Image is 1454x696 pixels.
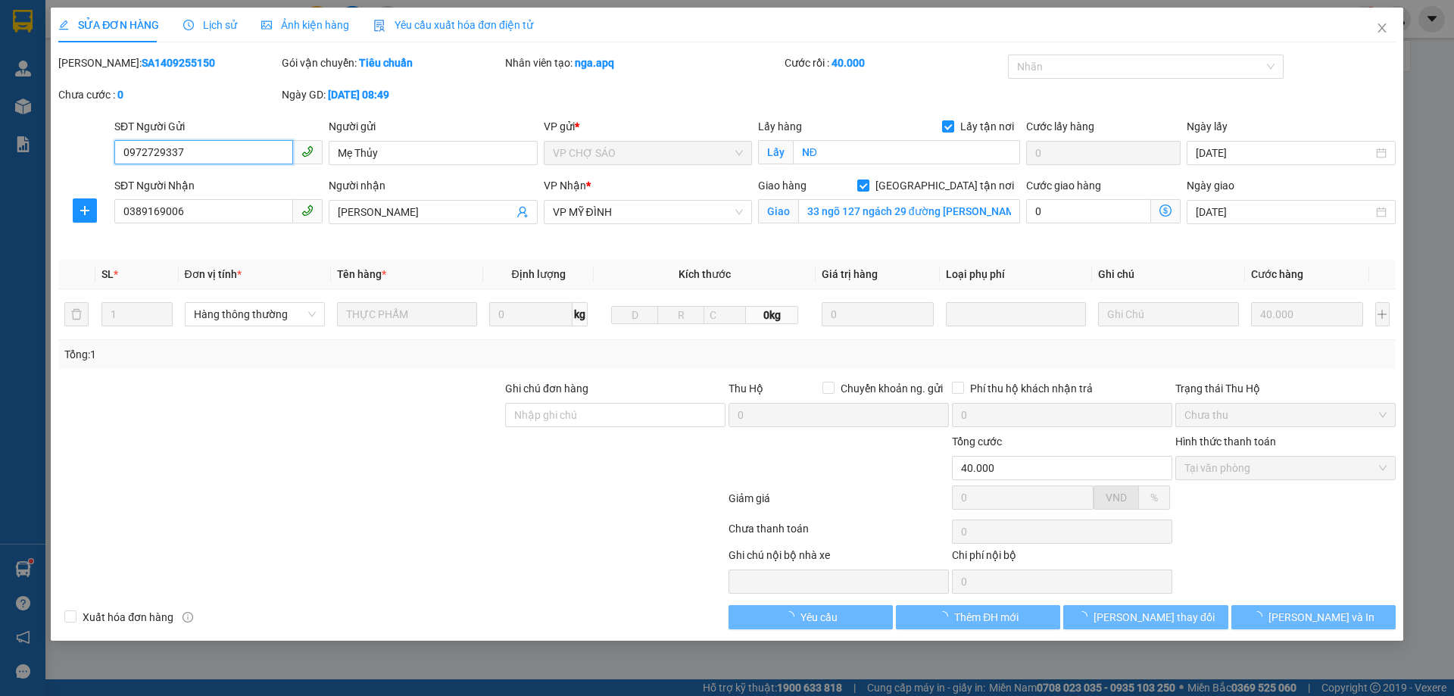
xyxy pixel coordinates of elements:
[64,346,561,363] div: Tổng: 1
[553,142,743,164] span: VP CHỢ SÁO
[301,204,314,217] span: phone
[183,19,237,31] span: Lịch sử
[329,177,537,194] div: Người nhận
[101,268,114,280] span: SL
[657,306,704,324] input: R
[301,145,314,158] span: phone
[282,86,502,103] div: Ngày GD:
[869,177,1020,194] span: [GEOGRAPHIC_DATA] tận nơi
[516,206,529,218] span: user-add
[553,201,743,223] span: VP MỸ ĐÌNH
[282,55,502,71] div: Gói vận chuyển:
[758,179,807,192] span: Giao hàng
[329,118,537,135] div: Người gửi
[822,302,934,326] input: 0
[793,140,1020,164] input: Lấy tận nơi
[1196,145,1372,161] input: Ngày lấy
[679,268,731,280] span: Kích thước
[544,179,586,192] span: VP Nhận
[142,57,215,69] b: SA1409255150
[1251,268,1303,280] span: Cước hàng
[758,140,793,164] span: Lấy
[505,382,588,395] label: Ghi chú đơn hàng
[183,612,193,623] span: info-circle
[58,19,159,31] span: SỬA ĐƠN HÀNG
[328,89,389,101] b: [DATE] 08:49
[1094,609,1215,626] span: [PERSON_NAME] thay đổi
[611,306,658,324] input: D
[183,20,194,30] span: clock-circle
[1252,611,1268,622] span: loading
[938,611,954,622] span: loading
[1375,302,1390,326] button: plus
[261,19,349,31] span: Ảnh kiện hàng
[954,609,1019,626] span: Thêm ĐH mới
[800,609,838,626] span: Yêu cầu
[1196,204,1372,220] input: Ngày giao
[1187,120,1228,133] label: Ngày lấy
[575,57,614,69] b: nga.apq
[114,118,323,135] div: SĐT Người Gửi
[1159,204,1172,217] span: dollar-circle
[505,55,782,71] div: Nhân viên tạo:
[1268,609,1374,626] span: [PERSON_NAME] và In
[58,55,279,71] div: [PERSON_NAME]:
[1092,260,1244,289] th: Ghi chú
[832,57,865,69] b: 40.000
[1026,120,1094,133] label: Cước lấy hàng
[964,380,1099,397] span: Phí thu hộ khách nhận trả
[758,120,802,133] span: Lấy hàng
[1026,141,1181,165] input: Cước lấy hàng
[194,303,316,326] span: Hàng thông thường
[746,306,797,324] span: 0kg
[1175,435,1276,448] label: Hình thức thanh toán
[337,302,477,326] input: VD: Bàn, Ghế
[798,199,1020,223] input: Giao tận nơi
[1231,605,1396,629] button: [PERSON_NAME] và In
[704,306,746,324] input: C
[1175,380,1396,397] div: Trạng thái Thu Hộ
[58,86,279,103] div: Chưa cước :
[185,268,242,280] span: Đơn vị tính
[544,118,752,135] div: VP gửi
[1184,457,1387,479] span: Tại văn phòng
[1063,605,1228,629] button: [PERSON_NAME] thay đổi
[261,20,272,30] span: picture
[505,403,725,427] input: Ghi chú đơn hàng
[511,268,565,280] span: Định lượng
[896,605,1060,629] button: Thêm ĐH mới
[940,260,1092,289] th: Loại phụ phí
[1184,404,1387,426] span: Chưa thu
[573,302,588,326] span: kg
[729,382,763,395] span: Thu Hộ
[73,204,96,217] span: plus
[1150,492,1158,504] span: %
[1251,302,1364,326] input: 0
[373,20,385,32] img: icon
[337,268,386,280] span: Tên hàng
[1106,492,1127,504] span: VND
[76,609,179,626] span: Xuất hóa đơn hàng
[1098,302,1238,326] input: Ghi Chú
[1026,179,1101,192] label: Cước giao hàng
[727,490,950,517] div: Giảm giá
[822,268,878,280] span: Giá trị hàng
[117,89,123,101] b: 0
[64,302,89,326] button: delete
[784,611,800,622] span: loading
[58,20,69,30] span: edit
[359,57,413,69] b: Tiêu chuẩn
[729,547,949,570] div: Ghi chú nội bộ nhà xe
[952,435,1002,448] span: Tổng cước
[785,55,1005,71] div: Cước rồi :
[954,118,1020,135] span: Lấy tận nơi
[1026,199,1151,223] input: Cước giao hàng
[729,605,893,629] button: Yêu cầu
[1361,8,1403,50] button: Close
[1187,179,1234,192] label: Ngày giao
[373,19,533,31] span: Yêu cầu xuất hóa đơn điện tử
[952,547,1172,570] div: Chi phí nội bộ
[758,199,798,223] span: Giao
[835,380,949,397] span: Chuyển khoản ng. gửi
[1077,611,1094,622] span: loading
